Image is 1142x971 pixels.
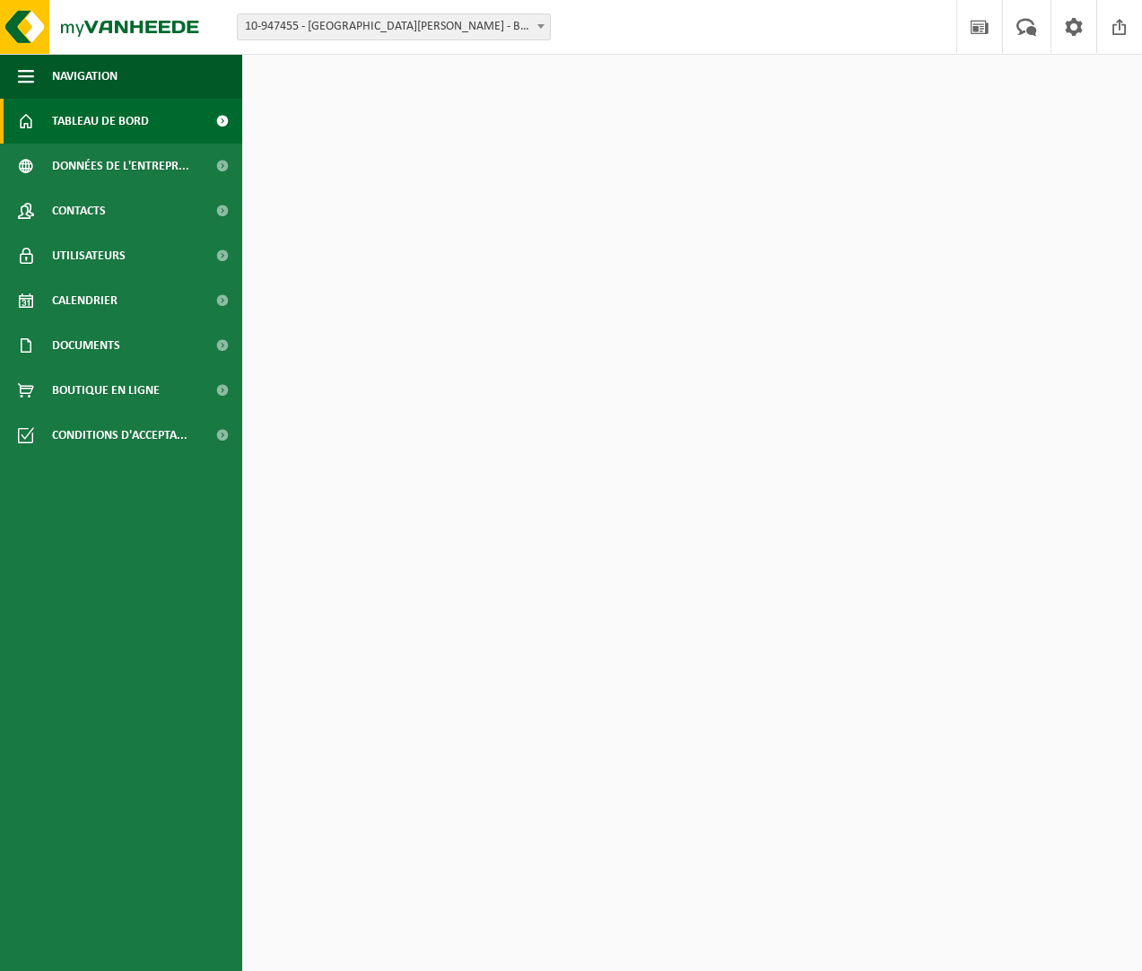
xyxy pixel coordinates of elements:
span: Données de l'entrepr... [52,144,189,188]
iframe: chat widget [9,932,300,971]
span: 10-947455 - VREESWIJK FREDERIQUE - BOMAL-SUR-OURTHE [237,13,551,40]
span: Utilisateurs [52,233,126,278]
span: 10-947455 - VREESWIJK FREDERIQUE - BOMAL-SUR-OURTHE [238,14,550,39]
span: Calendrier [52,278,118,323]
span: Contacts [52,188,106,233]
span: Tableau de bord [52,99,149,144]
span: Boutique en ligne [52,368,160,413]
span: Documents [52,323,120,368]
span: Conditions d'accepta... [52,413,187,458]
span: Navigation [52,54,118,99]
